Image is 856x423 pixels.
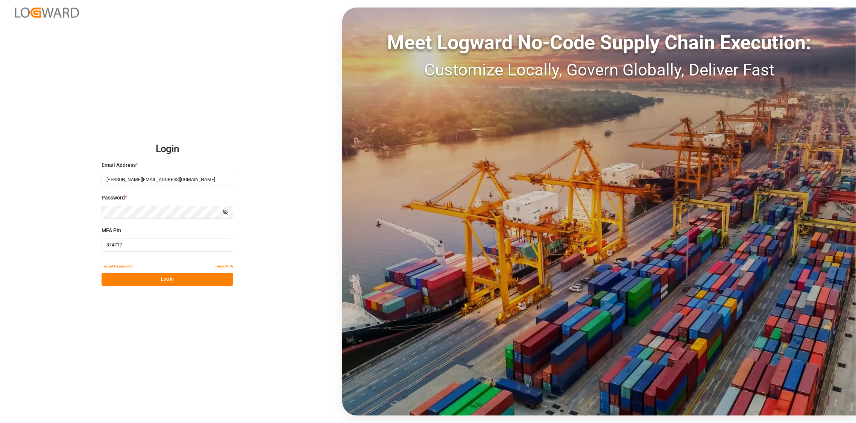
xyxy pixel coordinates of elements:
button: Reset MFA [216,260,233,273]
img: Logward_new_orange.png [15,8,79,18]
input: Enter your email [102,173,233,186]
div: Customize Locally, Govern Globally, Deliver Fast [342,57,856,82]
span: Email Address [102,161,136,169]
span: MFA Pin [102,227,121,234]
span: Password [102,194,125,202]
button: Forgot Password? [102,260,132,273]
div: Meet Logward No-Code Supply Chain Execution: [342,28,856,57]
h2: Login [102,137,233,161]
button: Log In [102,273,233,286]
